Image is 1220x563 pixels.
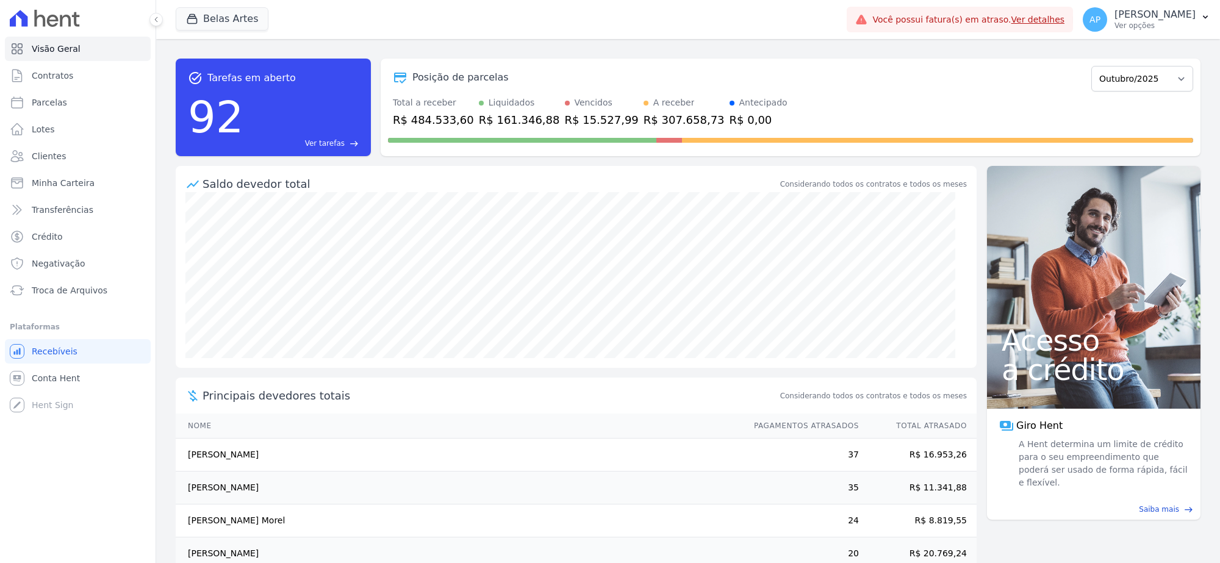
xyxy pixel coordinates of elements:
[859,472,977,504] td: R$ 11.341,88
[730,112,788,128] div: R$ 0,00
[176,472,742,504] td: [PERSON_NAME]
[203,387,778,404] span: Principais devedores totais
[644,112,725,128] div: R$ 307.658,73
[249,138,359,149] a: Ver tarefas east
[10,320,146,334] div: Plataformas
[176,504,742,537] td: [PERSON_NAME] Morel
[32,96,67,109] span: Parcelas
[742,439,859,472] td: 37
[859,504,977,537] td: R$ 8.819,55
[5,224,151,249] a: Crédito
[5,117,151,142] a: Lotes
[5,251,151,276] a: Negativação
[1114,9,1196,21] p: [PERSON_NAME]
[859,414,977,439] th: Total Atrasado
[188,71,203,85] span: task_alt
[653,96,695,109] div: A receber
[1002,355,1186,384] span: a crédito
[5,37,151,61] a: Visão Geral
[5,171,151,195] a: Minha Carteira
[176,414,742,439] th: Nome
[32,284,107,296] span: Troca de Arquivos
[32,43,81,55] span: Visão Geral
[742,504,859,537] td: 24
[1114,21,1196,30] p: Ver opções
[1002,326,1186,355] span: Acesso
[479,112,560,128] div: R$ 161.346,88
[742,414,859,439] th: Pagamentos Atrasados
[742,472,859,504] td: 35
[350,139,359,148] span: east
[994,504,1193,515] a: Saiba mais east
[32,204,93,216] span: Transferências
[1184,505,1193,514] span: east
[780,179,967,190] div: Considerando todos os contratos e todos os meses
[1016,418,1063,433] span: Giro Hent
[575,96,612,109] div: Vencidos
[859,439,977,472] td: R$ 16.953,26
[872,13,1064,26] span: Você possui fatura(s) em atraso.
[5,339,151,364] a: Recebíveis
[393,96,474,109] div: Total a receber
[207,71,296,85] span: Tarefas em aberto
[32,345,77,357] span: Recebíveis
[5,278,151,303] a: Troca de Arquivos
[565,112,639,128] div: R$ 15.527,99
[176,7,268,30] button: Belas Artes
[5,63,151,88] a: Contratos
[1073,2,1220,37] button: AP [PERSON_NAME] Ver opções
[5,144,151,168] a: Clientes
[780,390,967,401] span: Considerando todos os contratos e todos os meses
[1139,504,1179,515] span: Saiba mais
[489,96,535,109] div: Liquidados
[1016,438,1188,489] span: A Hent determina um limite de crédito para o seu empreendimento que poderá ser usado de forma ráp...
[5,366,151,390] a: Conta Hent
[32,177,95,189] span: Minha Carteira
[32,257,85,270] span: Negativação
[32,123,55,135] span: Lotes
[739,96,788,109] div: Antecipado
[32,70,73,82] span: Contratos
[32,150,66,162] span: Clientes
[32,372,80,384] span: Conta Hent
[188,85,244,149] div: 92
[5,90,151,115] a: Parcelas
[305,138,345,149] span: Ver tarefas
[203,176,778,192] div: Saldo devedor total
[5,198,151,222] a: Transferências
[393,112,474,128] div: R$ 484.533,60
[176,439,742,472] td: [PERSON_NAME]
[412,70,509,85] div: Posição de parcelas
[1011,15,1065,24] a: Ver detalhes
[1089,15,1100,24] span: AP
[32,231,63,243] span: Crédito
